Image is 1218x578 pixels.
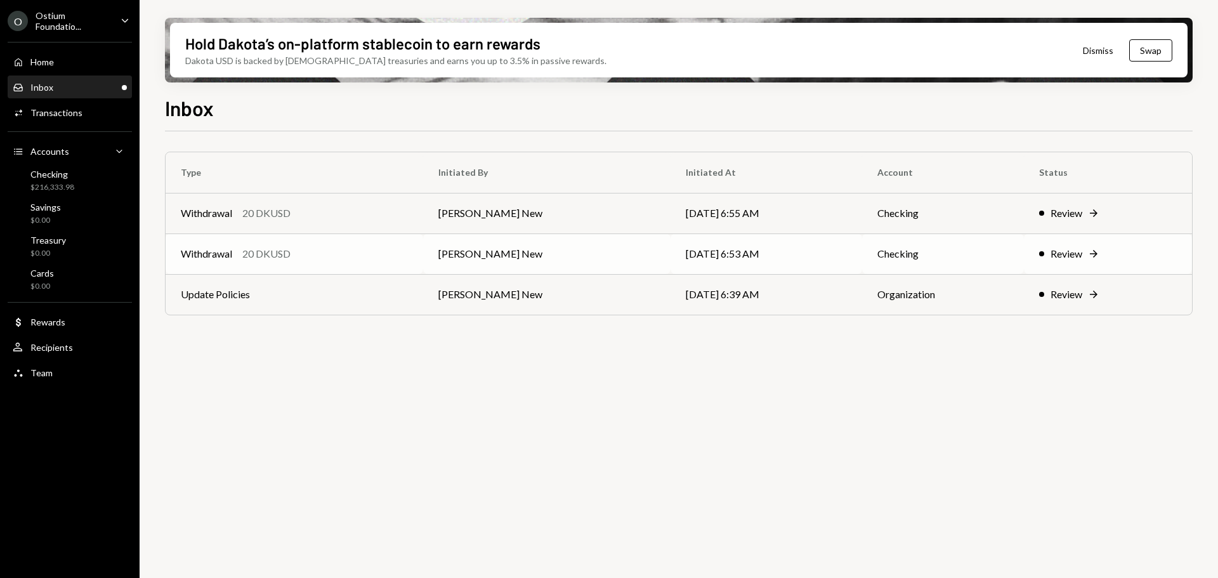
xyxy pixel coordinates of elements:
button: Dismiss [1067,36,1129,65]
a: Cards$0.00 [8,264,132,294]
div: Savings [30,202,61,213]
div: Inbox [30,82,53,93]
a: Recipients [8,336,132,358]
div: Recipients [30,342,73,353]
div: Review [1051,206,1082,221]
div: Cards [30,268,54,279]
div: Withdrawal [181,246,232,261]
td: Checking [862,233,1025,274]
div: Dakota USD is backed by [DEMOGRAPHIC_DATA] treasuries and earns you up to 3.5% in passive rewards. [185,54,606,67]
div: $0.00 [30,248,66,259]
a: Transactions [8,101,132,124]
div: 20 DKUSD [242,206,291,221]
a: Inbox [8,76,132,98]
a: Team [8,361,132,384]
th: Status [1024,152,1192,193]
div: Transactions [30,107,82,118]
div: Accounts [30,146,69,157]
th: Initiated At [671,152,862,193]
td: [DATE] 6:55 AM [671,193,862,233]
div: Team [30,367,53,378]
td: Update Policies [166,274,423,315]
h1: Inbox [165,95,214,121]
td: [PERSON_NAME] New [423,274,671,315]
a: Treasury$0.00 [8,231,132,261]
a: Rewards [8,310,132,333]
div: Ostium Foundatio... [36,10,110,32]
div: $0.00 [30,215,61,226]
a: Home [8,50,132,73]
button: Swap [1129,39,1172,62]
th: Type [166,152,423,193]
div: O [8,11,28,31]
div: Hold Dakota’s on-platform stablecoin to earn rewards [185,33,540,54]
td: [PERSON_NAME] New [423,233,671,274]
td: [DATE] 6:39 AM [671,274,862,315]
div: Withdrawal [181,206,232,221]
a: Savings$0.00 [8,198,132,228]
div: $0.00 [30,281,54,292]
div: Review [1051,287,1082,302]
a: Checking$216,333.98 [8,165,132,195]
div: Home [30,56,54,67]
td: [DATE] 6:53 AM [671,233,862,274]
div: 20 DKUSD [242,246,291,261]
td: [PERSON_NAME] New [423,193,671,233]
td: Checking [862,193,1025,233]
th: Account [862,152,1025,193]
div: Rewards [30,317,65,327]
div: $216,333.98 [30,182,74,193]
div: Review [1051,246,1082,261]
div: Checking [30,169,74,180]
div: Treasury [30,235,66,246]
td: Organization [862,274,1025,315]
a: Accounts [8,140,132,162]
th: Initiated By [423,152,671,193]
